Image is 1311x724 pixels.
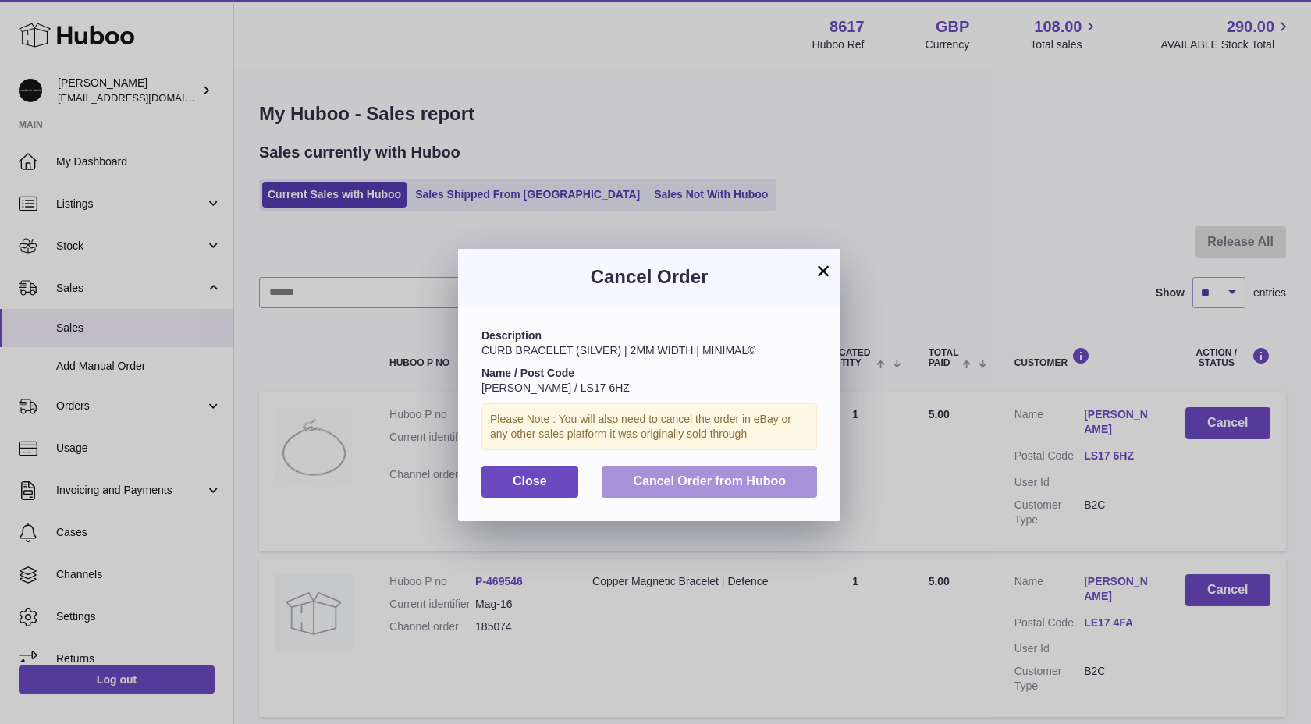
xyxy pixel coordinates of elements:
button: Close [481,466,578,498]
button: Cancel Order from Huboo [602,466,817,498]
strong: Name / Post Code [481,367,574,379]
strong: Description [481,329,542,342]
span: Cancel Order from Huboo [633,474,786,488]
div: Please Note : You will also need to cancel the order in eBay or any other sales platform it was o... [481,403,817,450]
span: CURB BRACELET (SILVER) | 2MM WIDTH | MINIMAL© [481,344,756,357]
span: Close [513,474,547,488]
h3: Cancel Order [481,264,817,289]
button: × [814,261,833,280]
span: [PERSON_NAME] / LS17 6HZ [481,382,630,394]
